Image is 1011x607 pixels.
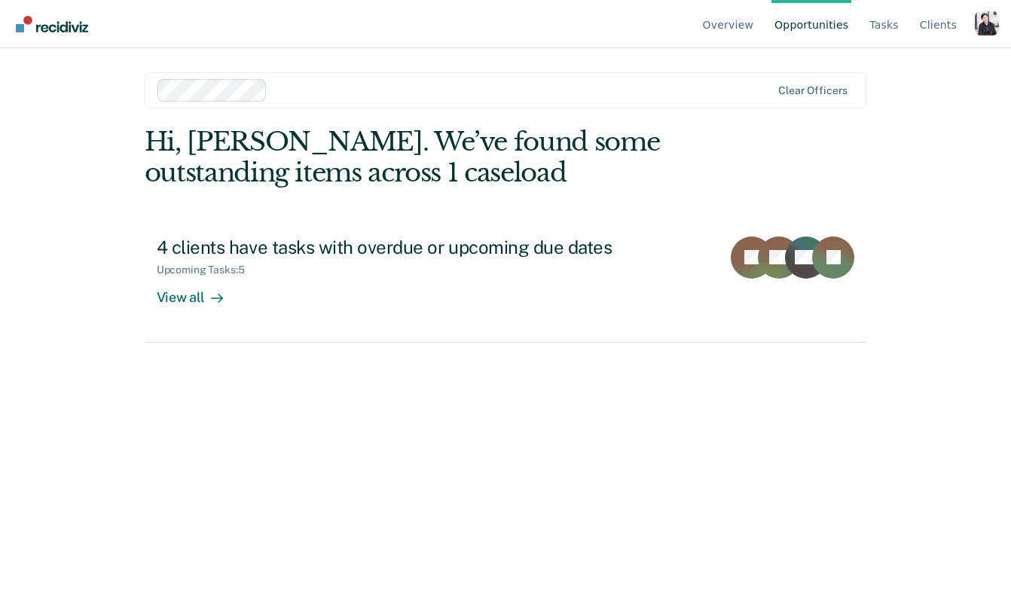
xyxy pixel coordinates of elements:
div: Clear officers [778,84,848,97]
button: Profile dropdown button [975,11,999,35]
div: Upcoming Tasks : 5 [157,264,257,276]
img: Recidiviz [16,16,88,32]
div: Hi, [PERSON_NAME]. We’ve found some outstanding items across 1 caseload [145,127,722,188]
div: 4 clients have tasks with overdue or upcoming due dates [157,236,686,258]
a: 4 clients have tasks with overdue or upcoming due datesUpcoming Tasks:5View all [145,224,867,343]
div: View all [157,276,241,306]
